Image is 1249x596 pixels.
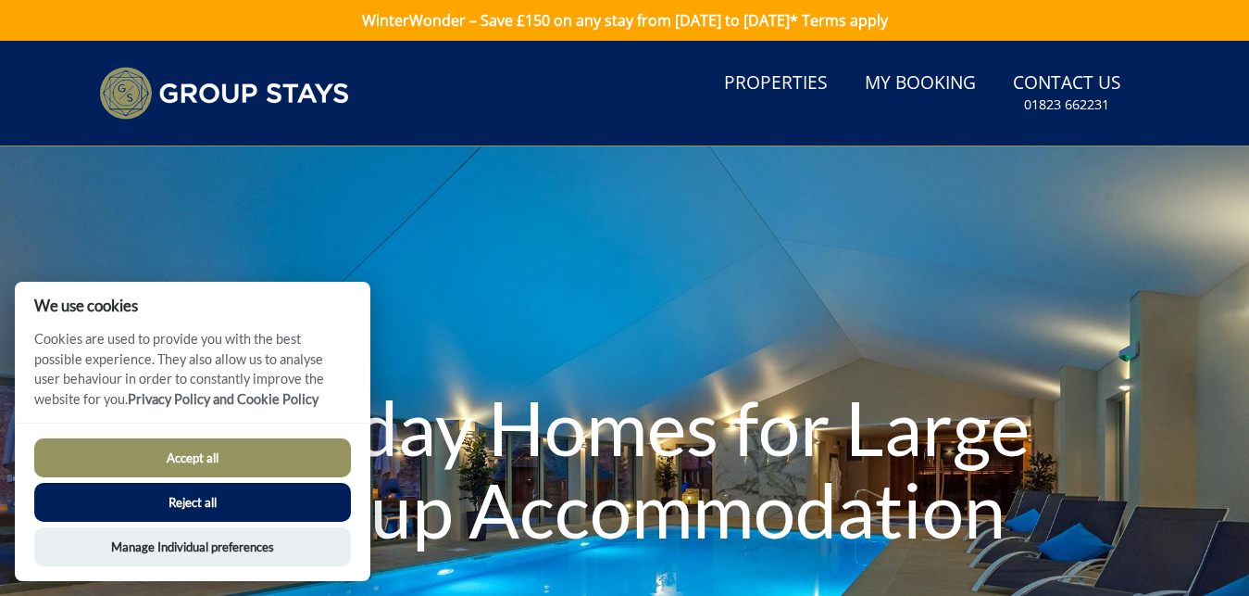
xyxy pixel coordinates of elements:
p: Cookies are used to provide you with the best possible experience. They also allow us to analyse ... [15,329,370,423]
button: Accept all [34,438,351,477]
img: Group Stays [99,67,349,120]
h2: We use cookies [15,297,370,314]
small: 01823 662231 [1024,95,1109,114]
a: Properties [717,63,835,105]
a: My Booking [857,63,983,105]
button: Manage Individual preferences [34,527,351,566]
a: Privacy Policy and Cookie Policy [128,391,318,407]
a: Contact Us01823 662231 [1005,63,1129,123]
h1: Holiday Homes for Large Group Accommodation [187,349,1061,588]
button: Reject all [34,483,351,522]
